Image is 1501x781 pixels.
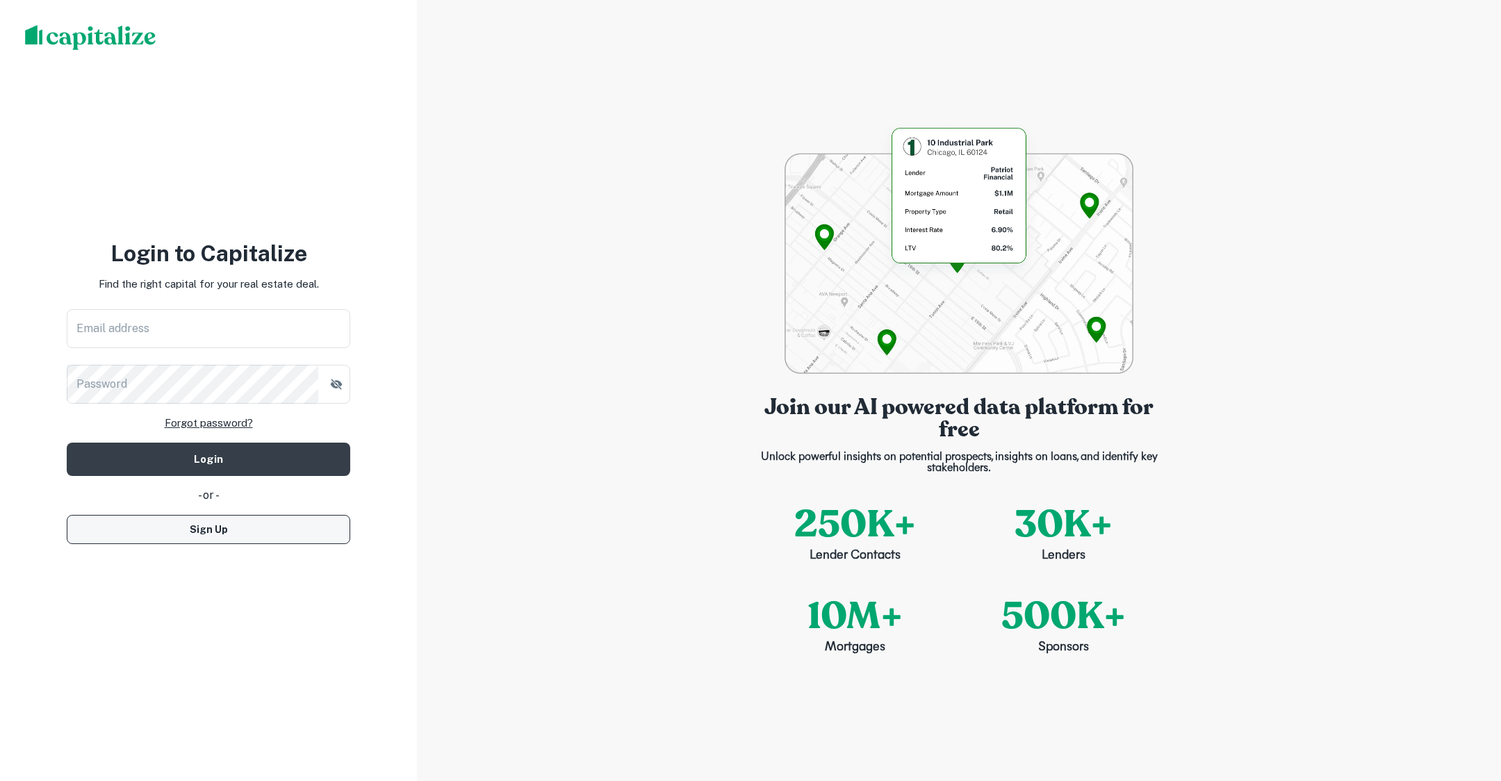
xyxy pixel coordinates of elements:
[67,515,350,544] button: Sign Up
[67,237,350,270] h3: Login to Capitalize
[810,547,901,566] p: Lender Contacts
[825,639,885,657] p: Mortgages
[99,276,319,293] p: Find the right capital for your real estate deal.
[165,415,253,431] a: Forgot password?
[807,588,903,644] p: 10M+
[1432,670,1501,737] iframe: Chat Widget
[1001,588,1126,644] p: 500K+
[67,443,350,476] button: Login
[25,25,156,50] img: capitalize-logo.png
[750,396,1167,441] p: Join our AI powered data platform for free
[750,452,1167,474] p: Unlock powerful insights on potential prospects, insights on loans, and identify key stakeholders.
[1015,496,1113,552] p: 30K+
[1042,547,1085,566] p: Lenders
[67,487,350,504] div: - or -
[785,124,1133,374] img: login-bg
[794,496,916,552] p: 250K+
[1038,639,1089,657] p: Sponsors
